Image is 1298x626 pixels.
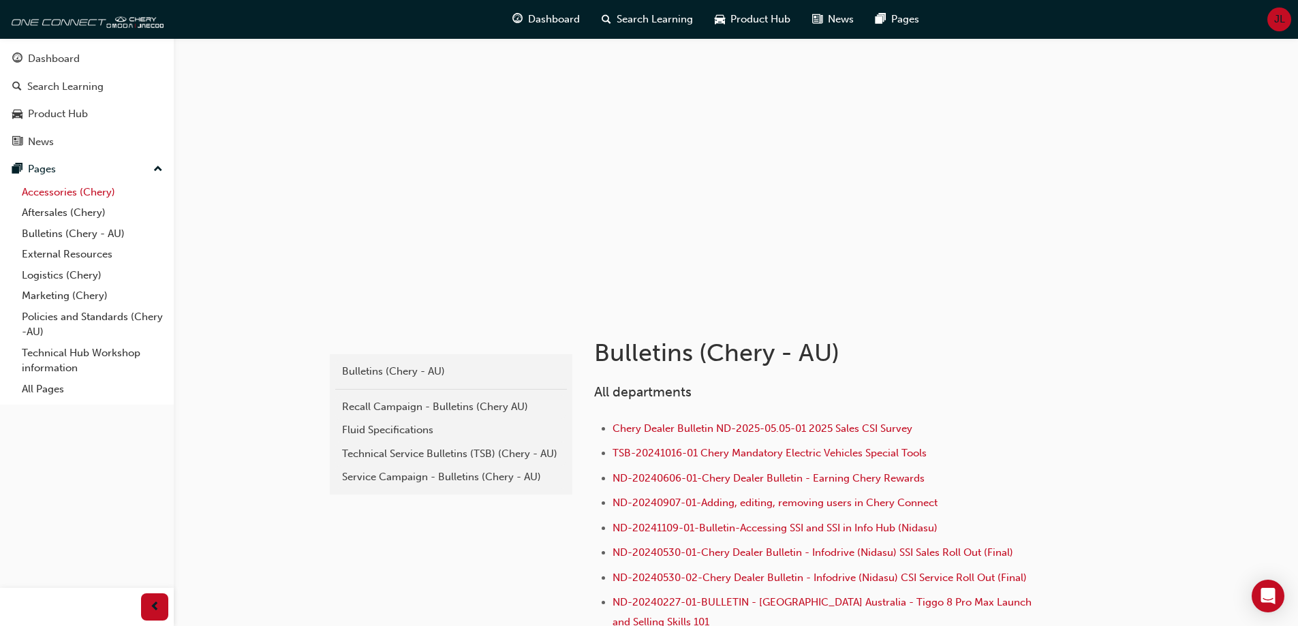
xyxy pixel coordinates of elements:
[335,442,567,466] a: Technical Service Bulletins (TSB) (Chery - AU)
[28,161,56,177] div: Pages
[613,422,912,435] a: Chery Dealer Bulletin ND-2025-05.05-01 2025 Sales CSI Survey
[1274,12,1285,27] span: JL
[27,79,104,95] div: Search Learning
[342,399,560,415] div: Recall Campaign - Bulletins (Chery AU)
[335,360,567,384] a: Bulletins (Chery - AU)
[613,522,938,534] a: ND-20241109-01-Bulletin-Accessing SSI and SSI in Info Hub (Nidasu)
[28,134,54,150] div: News
[16,343,168,379] a: Technical Hub Workshop information
[7,5,164,33] img: oneconnect
[594,338,1041,368] h1: Bulletins (Chery - AU)
[1252,580,1284,612] div: Open Intercom Messenger
[335,418,567,442] a: Fluid Specifications
[528,12,580,27] span: Dashboard
[1267,7,1291,31] button: JL
[5,157,168,182] button: Pages
[342,446,560,462] div: Technical Service Bulletins (TSB) (Chery - AU)
[16,307,168,343] a: Policies and Standards (Chery -AU)
[876,11,886,28] span: pages-icon
[28,51,80,67] div: Dashboard
[335,465,567,489] a: Service Campaign - Bulletins (Chery - AU)
[12,163,22,176] span: pages-icon
[704,5,801,33] a: car-iconProduct Hub
[12,136,22,148] span: news-icon
[16,265,168,286] a: Logistics (Chery)
[153,161,163,178] span: up-icon
[342,364,560,379] div: Bulletins (Chery - AU)
[16,223,168,245] a: Bulletins (Chery - AU)
[16,244,168,265] a: External Resources
[594,384,692,400] span: All departments
[613,447,927,459] a: TSB-20241016-01 Chery Mandatory Electric Vehicles Special Tools
[5,101,168,127] a: Product Hub
[5,44,168,157] button: DashboardSearch LearningProduct HubNews
[801,5,865,33] a: news-iconNews
[613,497,938,509] a: ND-20240907-01-Adding, editing, removing users in Chery Connect
[150,599,160,616] span: prev-icon
[512,11,523,28] span: guage-icon
[730,12,790,27] span: Product Hub
[16,202,168,223] a: Aftersales (Chery)
[5,129,168,155] a: News
[617,12,693,27] span: Search Learning
[12,81,22,93] span: search-icon
[16,379,168,400] a: All Pages
[5,74,168,99] a: Search Learning
[613,546,1013,559] a: ND-20240530-01-Chery Dealer Bulletin - Infodrive (Nidasu) SSI Sales Roll Out (Final)
[865,5,930,33] a: pages-iconPages
[715,11,725,28] span: car-icon
[12,108,22,121] span: car-icon
[501,5,591,33] a: guage-iconDashboard
[891,12,919,27] span: Pages
[16,182,168,203] a: Accessories (Chery)
[591,5,704,33] a: search-iconSearch Learning
[812,11,822,28] span: news-icon
[12,53,22,65] span: guage-icon
[613,472,925,484] a: ND-20240606-01-Chery Dealer Bulletin - Earning Chery Rewards
[828,12,854,27] span: News
[16,285,168,307] a: Marketing (Chery)
[342,469,560,485] div: Service Campaign - Bulletins (Chery - AU)
[613,572,1027,584] a: ND-20240530-02-Chery Dealer Bulletin - Infodrive (Nidasu) CSI Service Roll Out (Final)
[335,395,567,419] a: Recall Campaign - Bulletins (Chery AU)
[5,46,168,72] a: Dashboard
[602,11,611,28] span: search-icon
[342,422,560,438] div: Fluid Specifications
[28,106,88,122] div: Product Hub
